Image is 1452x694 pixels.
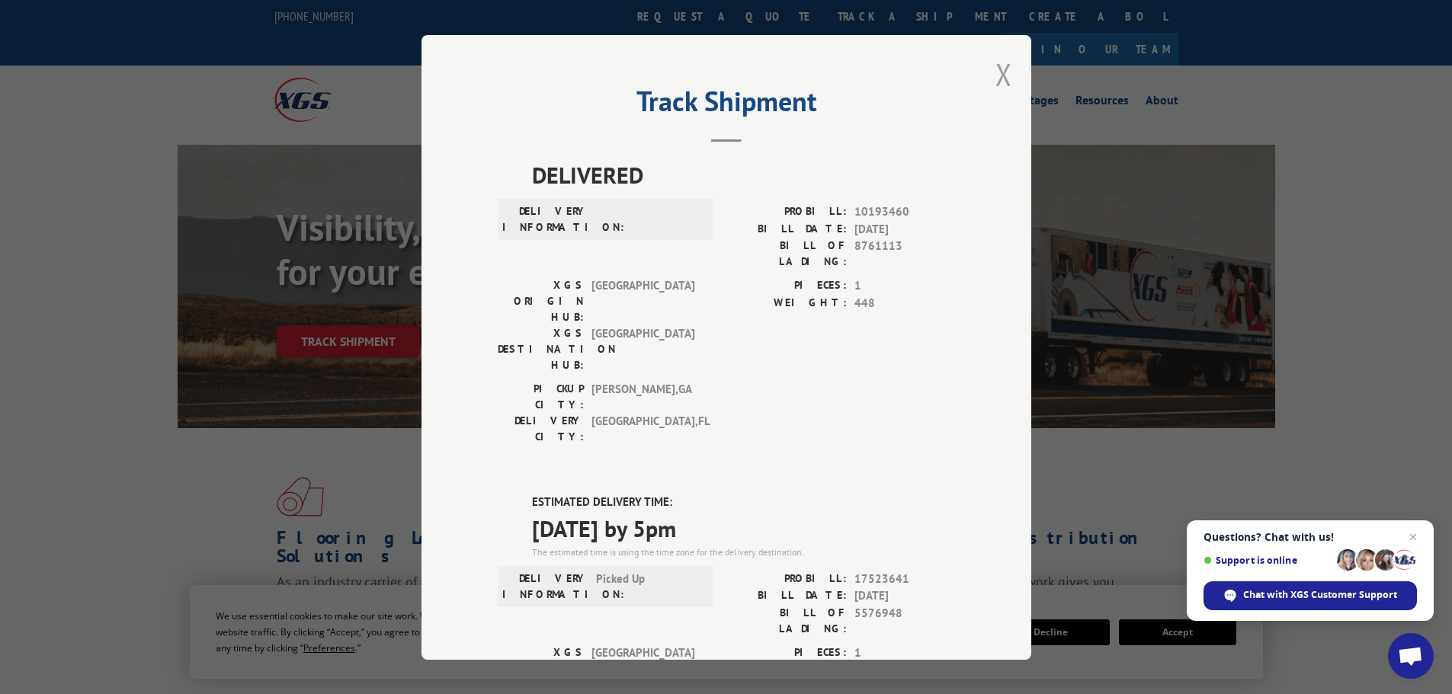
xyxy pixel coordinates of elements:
label: DELIVERY INFORMATION: [502,570,588,602]
span: [DATE] [854,220,955,238]
span: [DATE] [854,587,955,605]
span: Chat with XGS Customer Support [1243,588,1397,602]
span: Picked Up [596,570,699,602]
span: 448 [854,294,955,312]
div: Chat with XGS Customer Support [1204,581,1417,610]
label: PROBILL: [726,570,847,587]
span: [GEOGRAPHIC_DATA] [591,277,694,325]
label: PIECES: [726,644,847,661]
label: BILL OF LADING: [726,238,847,270]
label: XGS ORIGIN HUB: [498,644,584,692]
label: XGS DESTINATION HUB: [498,325,584,373]
label: PIECES: [726,277,847,295]
div: The estimated time is using the time zone for the delivery destination. [532,545,955,558]
button: Close modal [995,54,1012,94]
div: Open chat [1388,633,1434,679]
h2: Track Shipment [498,91,955,120]
label: WEIGHT: [726,294,847,312]
span: DELIVERED [532,158,955,192]
span: 8761113 [854,238,955,270]
span: 5576948 [854,604,955,636]
span: [GEOGRAPHIC_DATA] [591,325,694,373]
span: [PERSON_NAME] , GA [591,381,694,413]
label: PICKUP CITY: [498,381,584,413]
span: [GEOGRAPHIC_DATA] , FL [591,413,694,445]
span: 17523641 [854,570,955,587]
label: BILL OF LADING: [726,604,847,636]
label: ESTIMATED DELIVERY TIME: [532,494,955,511]
span: 1 [854,644,955,661]
span: Close chat [1404,528,1422,546]
label: BILL DATE: [726,587,847,605]
span: [DATE] by 5pm [532,510,955,545]
label: DELIVERY CITY: [498,413,584,445]
span: Support is online [1204,555,1332,566]
label: DELIVERY INFORMATION: [502,203,588,235]
label: XGS ORIGIN HUB: [498,277,584,325]
span: 1 [854,277,955,295]
label: PROBILL: [726,203,847,221]
span: Questions? Chat with us! [1204,531,1417,543]
span: 10193460 [854,203,955,221]
label: BILL DATE: [726,220,847,238]
span: [GEOGRAPHIC_DATA] [591,644,694,692]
